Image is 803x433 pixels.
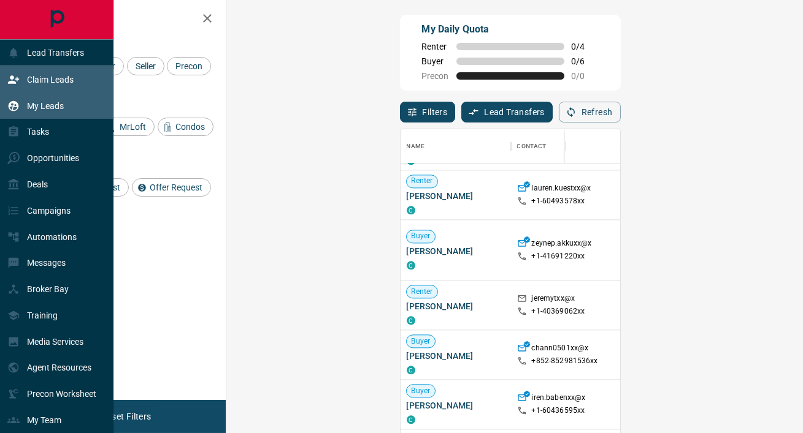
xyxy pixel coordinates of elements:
span: Buyer [407,386,436,396]
span: Buyer [407,232,436,242]
div: Offer Request [132,178,211,197]
span: Buyer [422,56,449,66]
p: +852- 852981536xx [532,356,598,367]
div: condos.ca [407,366,415,375]
p: My Daily Quota [422,22,599,37]
p: jeremytxx@x [532,293,575,306]
button: Refresh [559,102,621,122]
span: 0 / 0 [572,71,599,81]
div: condos.ca [407,416,415,424]
button: Lead Transfers [461,102,553,122]
p: +1- 41691220xx [532,252,585,262]
span: Renter [407,176,438,187]
span: 0 / 4 [572,42,599,51]
div: Name [407,129,425,164]
button: Filters [400,102,456,122]
span: 0 / 6 [572,56,599,66]
div: Seller [127,57,164,75]
p: iren.babenxx@x [532,393,586,405]
span: Seller [131,61,160,71]
span: Renter [407,287,438,297]
span: Offer Request [145,183,207,192]
h2: Filters [39,12,213,27]
p: chann0501xx@x [532,343,589,356]
div: Contact [517,129,547,164]
span: [PERSON_NAME] [407,400,505,412]
span: [PERSON_NAME] [407,350,505,363]
div: Precon [167,57,211,75]
span: Precon [171,61,207,71]
div: Name [401,129,511,164]
div: Contact [511,129,609,164]
p: lauren.kuestxx@x [532,183,591,196]
div: condos.ca [407,206,415,215]
span: Buyer [407,336,436,347]
div: condos.ca [407,317,415,325]
span: [PERSON_NAME] [407,301,505,313]
span: Precon [422,71,449,81]
p: +1- 60436595xx [532,406,585,416]
span: [PERSON_NAME] [407,190,505,203]
button: Reset Filters [93,406,159,427]
div: condos.ca [407,262,415,270]
p: zeynep.akkuxx@x [532,238,592,251]
span: MrLoft [115,122,150,132]
span: [PERSON_NAME] [407,246,505,258]
span: Renter [422,42,449,51]
p: +1- 40369062xx [532,307,585,317]
div: MrLoft [102,118,155,136]
p: +1- 60493578xx [532,197,585,207]
span: Condos [171,122,209,132]
div: Condos [158,118,213,136]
